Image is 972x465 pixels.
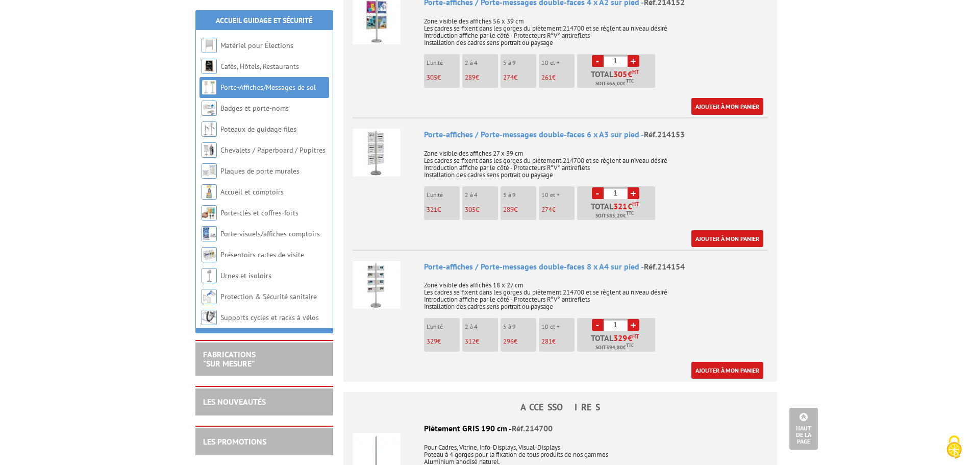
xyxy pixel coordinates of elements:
[541,206,575,213] p: €
[427,337,437,346] span: 329
[202,163,217,179] img: Plaques de porte murales
[220,271,271,280] a: Urnes et isoloirs
[202,121,217,137] img: Poteaux de guidage files
[353,129,401,177] img: Porte-affiches / Porte-messages double-faces 6 x A3 sur pied
[427,74,460,81] p: €
[503,206,536,213] p: €
[541,59,575,66] p: 10 et +
[632,68,639,76] sup: HT
[427,191,460,199] p: L'unité
[202,142,217,158] img: Chevalets / Paperboard / Pupitres
[424,261,768,273] div: Porte-affiches / Porte-messages double-faces 8 x A4 sur pied -
[580,334,655,352] p: Total
[220,208,298,217] a: Porte-clés et coffres-forts
[353,261,401,309] img: Porte-affiches / Porte-messages double-faces 8 x A4 sur pied
[541,323,575,330] p: 10 et +
[541,205,552,214] span: 274
[644,261,685,272] span: Réf.214154
[592,55,604,67] a: -
[465,59,498,66] p: 2 à 4
[202,80,217,95] img: Porte-Affiches/Messages de sol
[343,402,777,412] h4: ACCESSOIRES
[203,436,266,447] a: LES PROMOTIONS
[465,323,498,330] p: 2 à 4
[503,74,536,81] p: €
[606,212,623,220] span: 385,20
[606,80,623,88] span: 366,00
[691,230,763,247] a: Ajouter à mon panier
[628,202,632,210] span: €
[503,337,514,346] span: 296
[465,337,476,346] span: 312
[941,434,967,460] img: Cookies (fenêtre modale)
[936,430,972,465] button: Cookies (fenêtre modale)
[503,205,514,214] span: 289
[626,342,634,348] sup: TTC
[606,344,623,352] span: 394,80
[427,205,437,214] span: 321
[595,80,634,88] span: Soit €
[503,323,536,330] p: 5 à 9
[220,41,293,50] a: Matériel pour Élections
[789,408,818,450] a: Haut de la page
[220,229,320,238] a: Porte-visuels/affiches comptoirs
[465,205,476,214] span: 305
[427,323,460,330] p: L'unité
[613,70,628,78] span: 305
[465,191,498,199] p: 2 à 4
[202,310,217,325] img: Supports cycles et racks à vélos
[202,289,217,304] img: Protection & Sécurité sanitaire
[427,59,460,66] p: L'unité
[541,191,575,199] p: 10 et +
[503,338,536,345] p: €
[220,62,299,71] a: Cafés, Hôtels, Restaurants
[541,338,575,345] p: €
[220,292,317,301] a: Protection & Sécurité sanitaire
[220,250,304,259] a: Présentoirs cartes de visite
[595,212,634,220] span: Soit €
[644,129,685,139] span: Réf.214153
[503,191,536,199] p: 5 à 9
[220,104,289,113] a: Badges et porte-noms
[427,338,460,345] p: €
[220,145,326,155] a: Chevalets / Paperboard / Pupitres
[626,210,634,216] sup: TTC
[628,70,632,78] span: €
[628,319,639,331] a: +
[613,202,628,210] span: 321
[427,206,460,213] p: €
[465,73,476,82] span: 289
[628,55,639,67] a: +
[424,11,768,46] p: Zone visible des affiches 56 x 39 cm Les cadres se fixent dans les gorges du piètement 214700 et ...
[424,143,768,179] p: Zone visible des affiches 27 x 39 cm Les cadres se fixent dans les gorges du piètement 214700 et ...
[202,101,217,116] img: Badges et porte-noms
[580,202,655,220] p: Total
[541,337,552,346] span: 281
[592,187,604,199] a: -
[202,247,217,262] img: Présentoirs cartes de visite
[220,83,316,92] a: Porte-Affiches/Messages de sol
[427,73,437,82] span: 305
[691,98,763,115] a: Ajouter à mon panier
[202,205,217,221] img: Porte-clés et coffres-forts
[202,226,217,241] img: Porte-visuels/affiches comptoirs
[613,334,628,342] span: 329
[628,187,639,199] a: +
[203,397,266,407] a: LES NOUVEAUTÉS
[424,275,768,310] p: Zone visible des affiches 18 x 27 cm Les cadres se fixent dans les gorges du piètement 214700 et ...
[203,349,256,369] a: FABRICATIONS"Sur Mesure"
[202,184,217,200] img: Accueil et comptoirs
[216,16,312,25] a: Accueil Guidage et Sécurité
[592,319,604,331] a: -
[503,73,514,82] span: 274
[465,338,498,345] p: €
[541,73,552,82] span: 261
[691,362,763,379] a: Ajouter à mon panier
[632,201,639,208] sup: HT
[512,423,553,433] span: Réf.214700
[202,59,217,74] img: Cafés, Hôtels, Restaurants
[220,187,284,197] a: Accueil et comptoirs
[202,268,217,283] img: Urnes et isoloirs
[626,78,634,84] sup: TTC
[424,129,768,140] div: Porte-affiches / Porte-messages double-faces 6 x A3 sur pied -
